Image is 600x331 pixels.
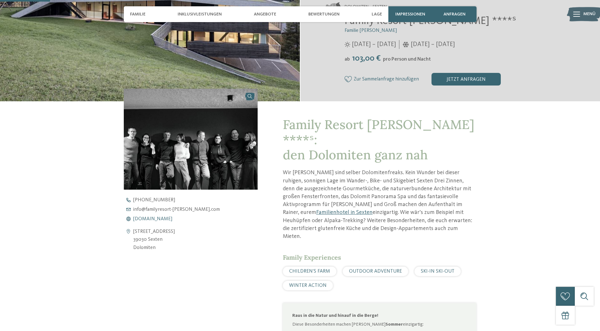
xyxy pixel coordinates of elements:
span: Familie [130,12,146,17]
span: Bewertungen [308,12,340,17]
img: Unser Familienhotel in Sexten, euer Urlaubszuhause in den Dolomiten [124,89,258,189]
span: ab [345,57,350,62]
span: 103,00 € [351,54,382,62]
span: anfragen [443,12,466,17]
i: Öffnungszeiten im Winter [403,42,409,47]
span: Zur Sammelanfrage hinzufügen [354,77,419,82]
span: Dolomiten – Sexten [345,4,387,10]
span: Familie [PERSON_NAME] [345,28,397,33]
span: [DATE] – [DATE] [352,40,396,49]
p: Diese Besonderheiten machen [PERSON_NAME] einzigartig: [292,321,467,328]
span: [DATE] – [DATE] [411,40,455,49]
i: Öffnungszeiten im Sommer [345,42,350,47]
span: Family Experiences [283,253,341,261]
span: pro Person und Nacht [383,57,431,62]
a: [DOMAIN_NAME] [124,216,269,222]
strong: Sommer [386,322,403,327]
strong: Raus in die Natur und hinauf in die Berge! [292,313,378,318]
a: info@familyresort-[PERSON_NAME].com [124,207,269,212]
a: Familienhotel in Sexten [316,210,373,215]
span: [DOMAIN_NAME] [133,216,172,222]
address: [STREET_ADDRESS] 39030 Sexten Dolomiten [133,228,175,252]
span: info@ familyresort-[PERSON_NAME]. com [133,207,220,212]
span: Lage [372,12,382,17]
a: [PHONE_NUMBER] [124,198,269,203]
div: jetzt anfragen [431,73,501,86]
span: Inklusivleistungen [178,12,222,17]
p: Wir [PERSON_NAME] sind selber Dolomitenfreaks. Kein Wunder bei dieser ruhigen, sonnigen Lage im W... [283,169,476,240]
span: SKI-IN SKI-OUT [421,269,454,274]
span: Impressionen [395,12,425,17]
span: CHILDREN’S FARM [289,269,330,274]
span: Family Resort [PERSON_NAME] ****ˢ: den Dolomiten ganz nah [283,116,474,163]
span: Angebote [254,12,276,17]
span: OUTDOOR ADVENTURE [349,269,402,274]
span: WINTER ACTION [289,283,327,288]
span: [PHONE_NUMBER] [133,198,175,203]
